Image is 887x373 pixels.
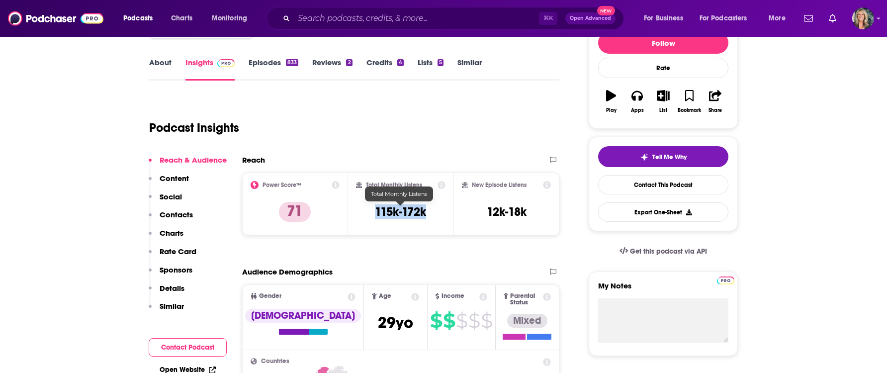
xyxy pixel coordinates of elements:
button: Play [598,84,624,119]
button: Follow [598,32,728,54]
div: Share [709,107,722,113]
a: Credits4 [366,58,404,81]
a: Charts [165,10,198,26]
input: Search podcasts, credits, & more... [294,10,539,26]
button: Rate Card [149,247,196,265]
img: tell me why sparkle [640,153,648,161]
p: Charts [160,228,183,238]
span: $ [443,313,455,329]
span: Tell Me Why [652,153,687,161]
span: Open Advanced [570,16,611,21]
button: Export One-Sheet [598,202,728,222]
p: 71 [279,202,311,222]
div: Rate [598,58,728,78]
button: open menu [116,10,166,26]
h1: Podcast Insights [149,120,239,135]
a: Similar [457,58,482,81]
h2: New Episode Listens [472,182,527,188]
h2: Power Score™ [263,182,301,188]
a: Reviews2 [312,58,352,81]
button: Contact Podcast [149,338,227,357]
button: Show profile menu [852,7,874,29]
button: Bookmark [676,84,702,119]
p: Details [160,283,184,293]
p: Sponsors [160,265,192,275]
span: $ [468,313,480,329]
img: Podchaser - Follow, Share and Rate Podcasts [8,9,103,28]
div: Apps [631,107,644,113]
h2: Total Monthly Listens [366,182,422,188]
a: About [149,58,172,81]
button: List [650,84,676,119]
button: Contacts [149,210,193,228]
h2: Reach [242,155,265,165]
span: For Business [644,11,683,25]
span: 29 yo [378,313,413,332]
div: [DEMOGRAPHIC_DATA] [245,309,361,323]
h2: Audience Demographics [242,267,333,277]
img: Podchaser Pro [217,59,235,67]
span: $ [456,313,467,329]
h3: 12k-18k [487,204,527,219]
span: Monitoring [212,11,247,25]
p: Similar [160,301,184,311]
span: Logged in as lisa.beech [852,7,874,29]
div: Search podcasts, credits, & more... [276,7,633,30]
button: Content [149,174,189,192]
img: Podchaser Pro [717,277,734,284]
a: Show notifications dropdown [800,10,817,27]
label: My Notes [598,281,728,298]
span: Total Monthly Listens [371,190,427,197]
span: For Podcasters [700,11,747,25]
button: Reach & Audience [149,155,227,174]
a: Contact This Podcast [598,175,728,194]
button: open menu [637,10,696,26]
div: List [659,107,667,113]
span: Charts [171,11,192,25]
div: 2 [346,59,352,66]
a: InsightsPodchaser Pro [185,58,235,81]
button: Apps [624,84,650,119]
span: $ [481,313,492,329]
p: Social [160,192,182,201]
div: Bookmark [678,107,701,113]
span: More [769,11,786,25]
button: Open AdvancedNew [565,12,616,24]
button: Charts [149,228,183,247]
div: 4 [397,59,404,66]
button: open menu [762,10,798,26]
button: Share [703,84,728,119]
a: Get this podcast via API [612,239,715,264]
a: Pro website [717,275,734,284]
button: open menu [693,10,762,26]
span: ⌘ K [539,12,557,25]
p: Rate Card [160,247,196,256]
span: Income [442,293,464,299]
button: Sponsors [149,265,192,283]
div: Mixed [507,314,547,328]
span: Parental Status [510,293,541,306]
span: Countries [261,358,289,365]
button: Social [149,192,182,210]
h3: 115k-172k [375,204,426,219]
button: open menu [205,10,260,26]
div: 5 [438,59,443,66]
a: Lists5 [418,58,443,81]
span: $ [430,313,442,329]
div: Play [606,107,617,113]
a: Show notifications dropdown [825,10,840,27]
p: Reach & Audience [160,155,227,165]
p: Contacts [160,210,193,219]
span: Podcasts [123,11,153,25]
span: Get this podcast via API [630,247,707,256]
img: User Profile [852,7,874,29]
div: 833 [286,59,298,66]
span: New [597,6,615,15]
button: tell me why sparkleTell Me Why [598,146,728,167]
span: Gender [259,293,281,299]
button: Similar [149,301,184,320]
span: Age [379,293,391,299]
a: Episodes833 [249,58,298,81]
p: Content [160,174,189,183]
